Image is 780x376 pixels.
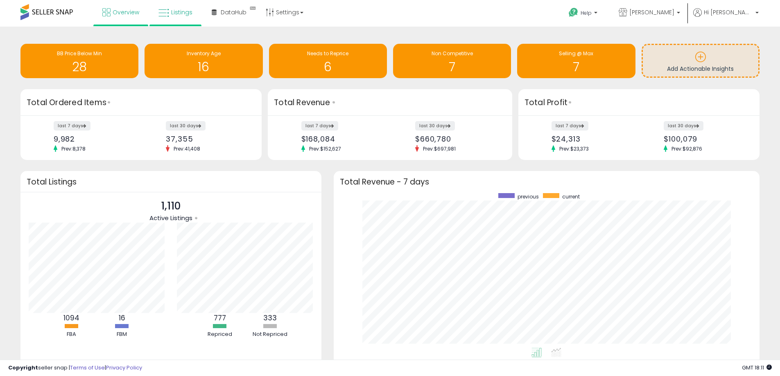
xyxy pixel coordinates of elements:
span: [PERSON_NAME] [629,8,674,16]
a: Selling @ Max 7 [517,44,635,78]
b: 16 [119,313,125,323]
a: Add Actionable Insights [643,45,758,77]
div: Tooltip anchor [192,214,200,222]
h1: 7 [521,60,631,74]
div: $168,084 [301,135,384,143]
a: Inventory Age 16 [145,44,262,78]
span: Non Competitive [432,50,473,57]
div: Tooltip anchor [105,99,113,106]
label: last 30 days [166,121,206,131]
b: 333 [263,313,277,323]
span: Overview [113,8,139,16]
div: seller snap | | [8,364,142,372]
h1: 6 [273,60,383,74]
a: Hi [PERSON_NAME] [693,8,759,27]
p: 1,110 [149,198,192,214]
label: last 30 days [664,121,703,131]
span: Listings [171,8,192,16]
span: Add Actionable Insights [667,65,734,73]
span: BB Price Below Min [57,50,102,57]
b: 777 [214,313,226,323]
h3: Total Ordered Items [27,97,255,108]
span: Help [581,9,592,16]
div: 9,982 [54,135,135,143]
label: last 7 days [301,121,338,131]
a: Privacy Policy [106,364,142,371]
a: Needs to Reprice 6 [269,44,387,78]
span: current [562,193,580,200]
strong: Copyright [8,364,38,371]
span: Inventory Age [187,50,221,57]
div: Tooltip anchor [566,99,574,106]
div: FBA [47,331,96,338]
a: Terms of Use [70,364,105,371]
div: Tooltip anchor [330,99,337,106]
div: 37,355 [166,135,247,143]
h1: 16 [149,60,258,74]
label: last 30 days [415,121,455,131]
span: Prev: $697,981 [419,145,460,152]
span: 2025-08-11 18:11 GMT [742,364,772,371]
span: Prev: $23,373 [555,145,593,152]
div: $24,313 [552,135,633,143]
h3: Total Revenue - 7 days [340,179,753,185]
h3: Total Revenue [274,97,506,108]
div: Not Repriced [246,331,295,338]
span: Prev: $92,876 [667,145,706,152]
span: previous [518,193,539,200]
div: $660,780 [415,135,498,143]
span: Prev: $152,627 [305,145,345,152]
b: 1094 [63,313,79,323]
span: Prev: 8,378 [57,145,90,152]
span: Prev: 41,408 [170,145,204,152]
i: Get Help [568,7,579,18]
h3: Total Profit [525,97,753,108]
div: $100,079 [664,135,745,143]
a: BB Price Below Min 28 [20,44,138,78]
span: Active Listings [149,214,192,222]
div: Repriced [195,331,244,338]
span: Hi [PERSON_NAME] [704,8,753,16]
a: Help [562,1,606,27]
div: FBM [97,331,147,338]
label: last 7 days [552,121,588,131]
label: last 7 days [54,121,90,131]
span: Selling @ Max [559,50,593,57]
h1: 28 [25,60,134,74]
span: DataHub [221,8,246,16]
span: Needs to Reprice [307,50,348,57]
div: Tooltip anchor [246,4,260,12]
a: Non Competitive 7 [393,44,511,78]
h3: Total Listings [27,179,315,185]
h1: 7 [397,60,507,74]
